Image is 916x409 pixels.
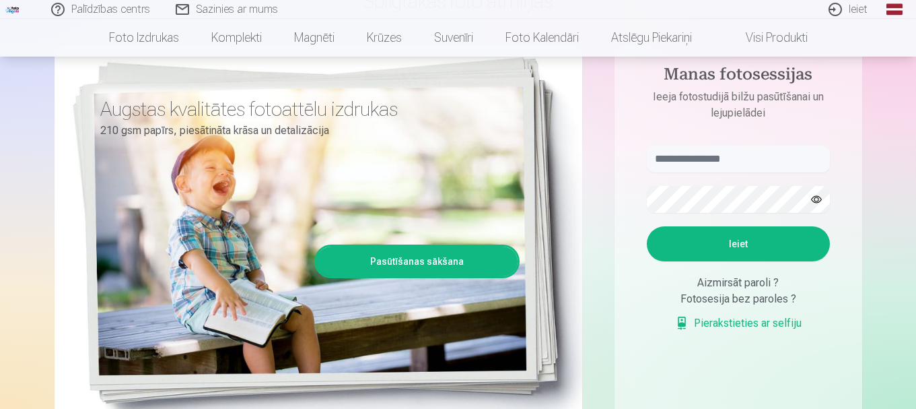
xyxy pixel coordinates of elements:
button: Ieiet [647,226,830,261]
a: Pasūtīšanas sākšana [316,247,518,276]
a: Foto kalendāri [489,19,595,57]
div: Fotosesija bez paroles ? [647,291,830,307]
p: 210 gsm papīrs, piesātināta krāsa un detalizācija [100,121,509,140]
img: /fa1 [5,5,20,13]
h3: Augstas kvalitātes fotoattēlu izdrukas [100,97,509,121]
a: Magnēti [278,19,351,57]
div: Aizmirsāt paroli ? [647,275,830,291]
a: Komplekti [195,19,278,57]
a: Suvenīri [418,19,489,57]
p: Ieeja fotostudijā bilžu pasūtīšanai un lejupielādei [633,89,843,121]
a: Pierakstieties ar selfiju [675,315,802,332]
h4: Manas fotosessijas [633,65,843,89]
a: Krūzes [351,19,418,57]
a: Visi produkti [708,19,824,57]
a: Foto izdrukas [93,19,195,57]
a: Atslēgu piekariņi [595,19,708,57]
